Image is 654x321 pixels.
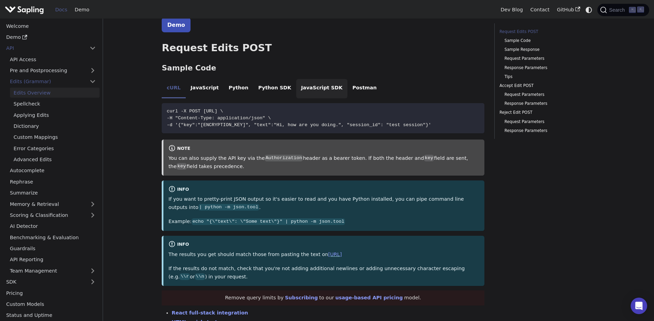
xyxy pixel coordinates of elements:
a: Custom Models [2,299,100,309]
a: Autocomplete [6,166,100,176]
h2: Request Edits POST [162,42,484,54]
a: [URL] [328,252,342,257]
a: SDK [2,277,86,287]
a: Pre and Postprocessing [6,66,100,76]
a: GitHub [553,4,584,15]
a: Sample Code [504,37,590,44]
kbd: ⌘ [629,7,636,13]
a: Advanced Edits [10,155,100,165]
p: The results you get should match those from pasting the text on [169,251,480,259]
button: Collapse sidebar category 'API' [86,43,100,53]
a: Custom Mappings [10,132,100,142]
a: Request Edits POST [500,29,593,35]
span: curl -X POST [URL] \ [167,109,223,114]
p: If the results do not match, check that you're not adding additional newlines or adding unnecessa... [169,265,480,281]
a: Sample Response [504,46,590,53]
a: Contact [527,4,553,15]
p: Example: [169,218,480,226]
a: Team Management [6,266,100,276]
a: Benchmarking & Evaluation [6,232,100,242]
a: Memory & Retrieval [6,199,100,209]
a: Error Categories [10,143,100,153]
a: Status and Uptime [2,310,100,320]
div: info [169,241,480,249]
li: Postman [347,79,382,98]
button: Search (Command+K) [597,4,649,16]
div: Remove query limits by to our model. [162,290,484,306]
button: Expand sidebar category 'SDK' [86,277,100,287]
a: API Reporting [6,255,100,265]
a: Response Parameters [504,100,590,107]
a: Request Parameters [504,91,590,98]
a: Pricing [2,288,100,298]
a: Sapling.ai [5,5,46,15]
code: | python -m json.tool [198,204,259,211]
a: Accept Edit POST [500,82,593,89]
img: Sapling.ai [5,5,44,15]
a: Welcome [2,21,100,31]
li: JavaScript [186,79,224,98]
a: Response Parameters [504,65,590,71]
span: Search [607,7,629,13]
h3: Sample Code [162,64,484,73]
p: If you want to pretty-print JSON output so it's easier to read and you have Python installed, you... [169,195,480,212]
a: React full-stack integration [172,310,248,316]
a: Applying Edits [10,110,100,120]
button: Switch between dark and light mode (currently system mode) [584,5,594,15]
a: Edits (Grammar) [6,77,100,87]
a: Subscribing [285,295,318,300]
a: Spellcheck [10,99,100,109]
code: key [176,163,186,170]
a: Request Parameters [504,119,590,125]
a: Reject Edit POST [500,109,593,116]
a: API Access [6,54,100,64]
a: Rephrase [6,177,100,187]
span: -d '{"key":"[ENCRYPTION_KEY]", "text":"Hi, how are you doing.", "session_id": "test session"}' [167,122,431,128]
a: Response Parameters [504,128,590,134]
a: Demo [71,4,93,15]
span: -H "Content-Type: application/json" \ [167,115,271,121]
a: Dev Blog [497,4,526,15]
li: Python SDK [253,79,296,98]
a: usage-based API pricing [335,295,403,300]
div: info [169,186,480,194]
a: Scoring & Classification [6,210,100,220]
code: \\r [180,273,190,280]
a: Request Parameters [504,55,590,62]
a: Demo [162,18,191,32]
a: Guardrails [6,244,100,254]
a: Docs [51,4,71,15]
p: You can also supply the API key via the header as a bearer token. If both the header and field ar... [169,154,480,171]
code: \\n [195,273,205,280]
a: Tips [504,74,590,80]
code: echo "{\"text\": \"Some text\"}" | python -m json.tool [192,218,345,225]
div: Open Intercom Messenger [631,298,647,314]
a: Dictionary [10,121,100,131]
a: Summarize [6,188,100,198]
a: Edits Overview [10,88,100,98]
li: Python [224,79,253,98]
li: cURL [162,79,185,98]
a: API [2,43,86,53]
li: JavaScript SDK [296,79,348,98]
code: Authorization [265,155,303,162]
a: Demo [2,32,100,42]
div: note [169,145,480,153]
a: AI Detector [6,221,100,231]
code: key [424,155,434,162]
kbd: K [637,7,644,13]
